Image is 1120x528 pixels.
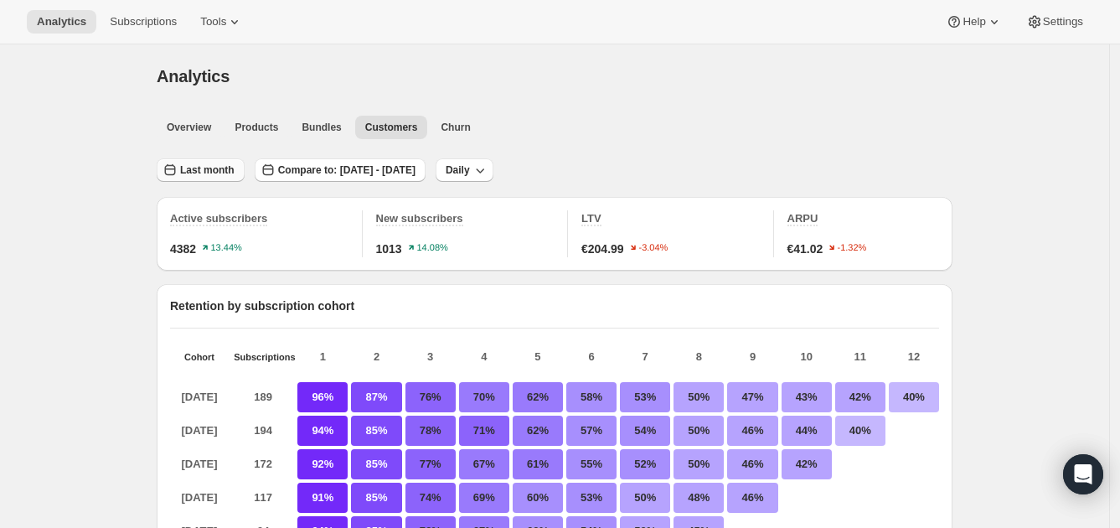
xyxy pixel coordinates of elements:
p: 50% [620,483,670,513]
text: -3.04% [638,243,668,253]
p: 1 [297,349,348,365]
span: €41.02 [787,241,823,257]
span: Bundles [302,121,341,134]
p: 54% [620,416,670,446]
button: Subscriptions [100,10,187,34]
span: Products [235,121,278,134]
p: 70% [459,382,509,412]
p: 172 [234,449,292,479]
p: 194 [234,416,292,446]
p: 60% [513,483,563,513]
button: Daily [436,158,493,182]
p: [DATE] [170,416,229,446]
text: 13.44% [211,243,243,253]
button: Help [936,10,1012,34]
span: Daily [446,163,470,177]
span: 1013 [376,241,402,257]
span: Active subscribers [170,212,267,225]
p: 43% [782,382,832,412]
p: 189 [234,382,292,412]
p: 92% [297,449,348,479]
p: 44% [782,416,832,446]
p: 3 [405,349,456,365]
span: Tools [200,15,226,28]
p: 74% [405,483,456,513]
p: 46% [727,483,777,513]
p: 47% [727,382,777,412]
text: 14.08% [416,243,448,253]
p: 71% [459,416,509,446]
p: Retention by subscription cohort [170,298,939,314]
p: 67% [459,449,509,479]
button: Compare to: [DATE] - [DATE] [255,158,426,182]
span: New subscribers [376,212,463,225]
span: Help [963,15,985,28]
p: 117 [234,483,292,513]
p: 55% [566,449,617,479]
p: 61% [513,449,563,479]
p: 69% [459,483,509,513]
span: Churn [441,121,470,134]
p: 96% [297,382,348,412]
p: [DATE] [170,483,229,513]
p: 8 [674,349,724,365]
span: Analytics [157,67,230,85]
p: 11 [835,349,885,365]
p: 62% [513,416,563,446]
span: Last month [180,163,235,177]
span: Analytics [37,15,86,28]
p: 50% [674,416,724,446]
p: 94% [297,416,348,446]
p: 87% [351,382,401,412]
span: €204.99 [581,241,624,257]
p: 53% [566,483,617,513]
p: Cohort [170,352,229,362]
span: ARPU [787,212,818,225]
p: 5 [513,349,563,365]
span: Overview [167,121,211,134]
span: Settings [1043,15,1083,28]
p: 42% [782,449,832,479]
p: 53% [620,382,670,412]
p: 52% [620,449,670,479]
p: 91% [297,483,348,513]
text: -1.32% [838,243,867,253]
button: Tools [190,10,253,34]
p: 48% [674,483,724,513]
button: Settings [1016,10,1093,34]
p: 40% [835,416,885,446]
p: 62% [513,382,563,412]
p: 4 [459,349,509,365]
p: 50% [674,449,724,479]
p: 42% [835,382,885,412]
p: [DATE] [170,449,229,479]
p: 57% [566,416,617,446]
span: Compare to: [DATE] - [DATE] [278,163,415,177]
p: 9 [727,349,777,365]
p: 12 [889,349,939,365]
p: 85% [351,416,401,446]
p: 76% [405,382,456,412]
p: 78% [405,416,456,446]
p: 85% [351,483,401,513]
span: Customers [365,121,418,134]
p: 40% [889,382,939,412]
span: Subscriptions [110,15,177,28]
p: 6 [566,349,617,365]
button: Analytics [27,10,96,34]
p: 85% [351,449,401,479]
p: 50% [674,382,724,412]
p: 77% [405,449,456,479]
p: 10 [782,349,832,365]
p: 2 [351,349,401,365]
p: 46% [727,416,777,446]
p: 46% [727,449,777,479]
p: 7 [620,349,670,365]
p: [DATE] [170,382,229,412]
p: 58% [566,382,617,412]
p: Subscriptions [234,352,292,362]
button: Last month [157,158,245,182]
div: Open Intercom Messenger [1063,454,1103,494]
span: 4382 [170,241,196,257]
span: LTV [581,212,601,225]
